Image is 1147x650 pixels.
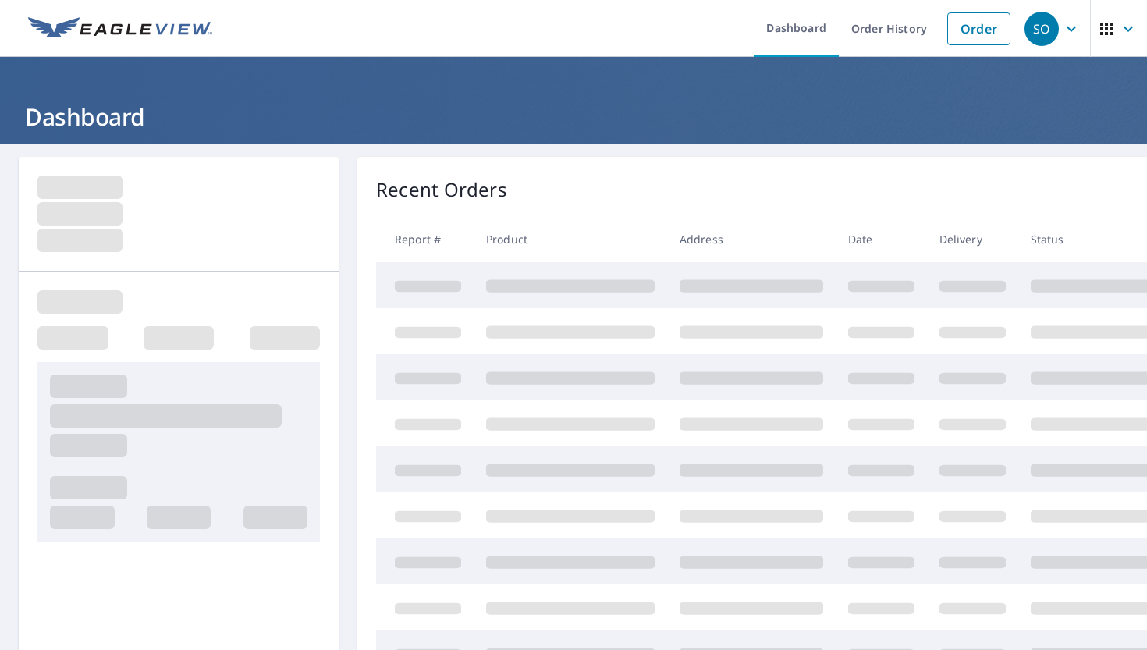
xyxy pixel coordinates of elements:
[947,12,1010,45] a: Order
[1024,12,1059,46] div: SO
[836,216,927,262] th: Date
[927,216,1018,262] th: Delivery
[376,176,507,204] p: Recent Orders
[28,17,212,41] img: EV Logo
[667,216,836,262] th: Address
[474,216,667,262] th: Product
[376,216,474,262] th: Report #
[19,101,1128,133] h1: Dashboard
